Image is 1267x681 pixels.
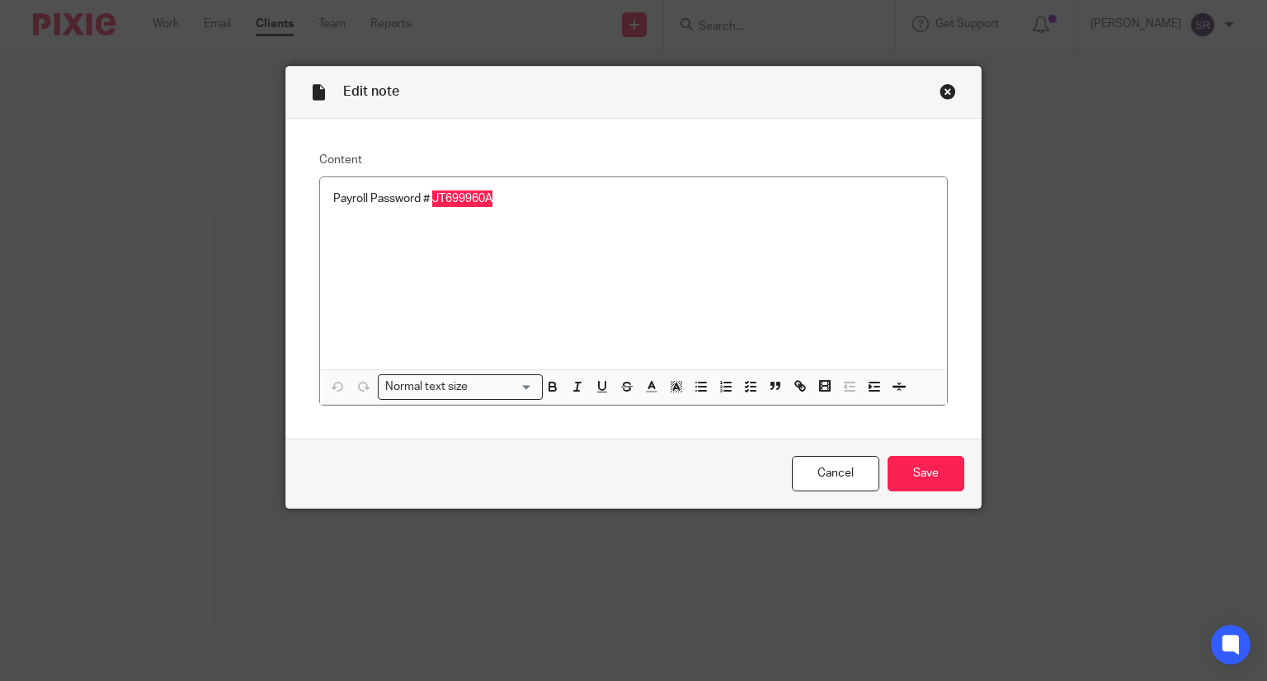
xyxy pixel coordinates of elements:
[378,374,543,400] div: Search for option
[940,83,956,100] div: Close this dialog window
[382,378,472,396] span: Normal text size
[888,456,964,491] input: Save
[319,152,949,168] label: Content
[792,456,879,491] a: Cancel
[333,190,935,207] p: Payroll Password # JT699960A
[343,85,399,98] span: Edit note
[473,378,533,396] input: Search for option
